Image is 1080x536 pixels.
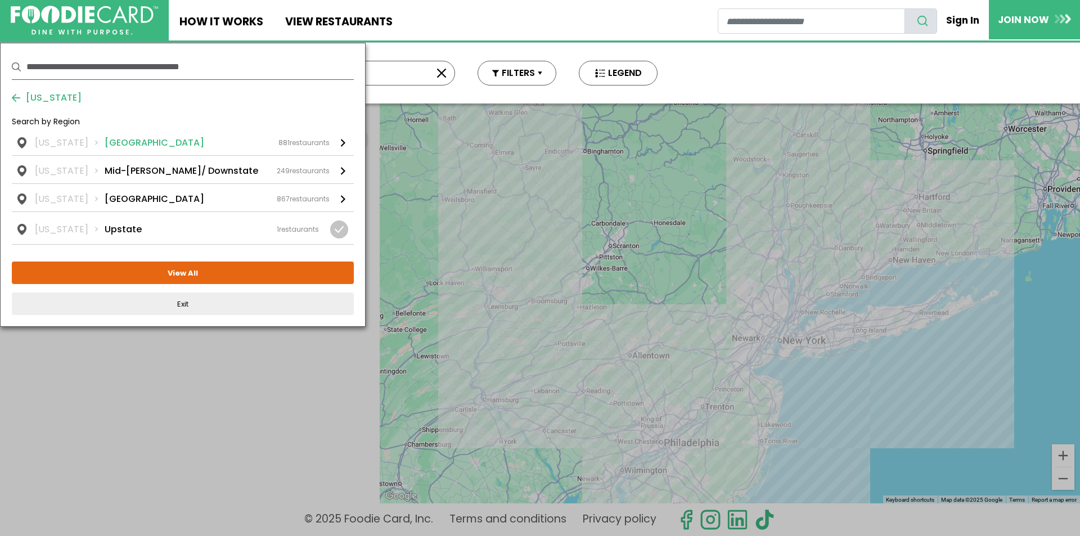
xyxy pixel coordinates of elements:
[11,6,158,35] img: FoodieCard; Eat, Drink, Save, Donate
[35,192,105,206] li: [US_STATE]
[278,138,290,147] span: 881
[35,223,105,236] li: [US_STATE]
[277,166,330,176] div: restaurants
[35,164,105,178] li: [US_STATE]
[35,136,105,150] li: [US_STATE]
[105,192,204,206] li: [GEOGRAPHIC_DATA]
[718,8,905,34] input: restaurant search
[105,223,142,236] li: Upstate
[277,166,290,175] span: 249
[937,8,989,33] a: Sign In
[579,61,658,85] button: LEGEND
[12,184,354,211] a: [US_STATE] [GEOGRAPHIC_DATA] 867restaurants
[12,116,354,136] div: Search by Region
[478,61,556,85] button: FILTERS
[277,224,319,235] div: restaurants
[105,164,258,178] li: Mid-[PERSON_NAME]/ Downstate
[12,136,354,155] a: [US_STATE] [GEOGRAPHIC_DATA] 881restaurants
[277,194,330,204] div: restaurants
[12,292,354,315] button: Exit
[12,212,354,244] a: [US_STATE] Upstate 1restaurants
[105,136,204,150] li: [GEOGRAPHIC_DATA]
[277,194,290,204] span: 867
[277,224,279,234] span: 1
[12,156,354,183] a: [US_STATE] Mid-[PERSON_NAME]/ Downstate 249restaurants
[904,8,937,34] button: search
[278,138,330,148] div: restaurants
[20,91,82,105] span: [US_STATE]
[12,262,354,284] button: View All
[12,91,82,105] button: [US_STATE]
